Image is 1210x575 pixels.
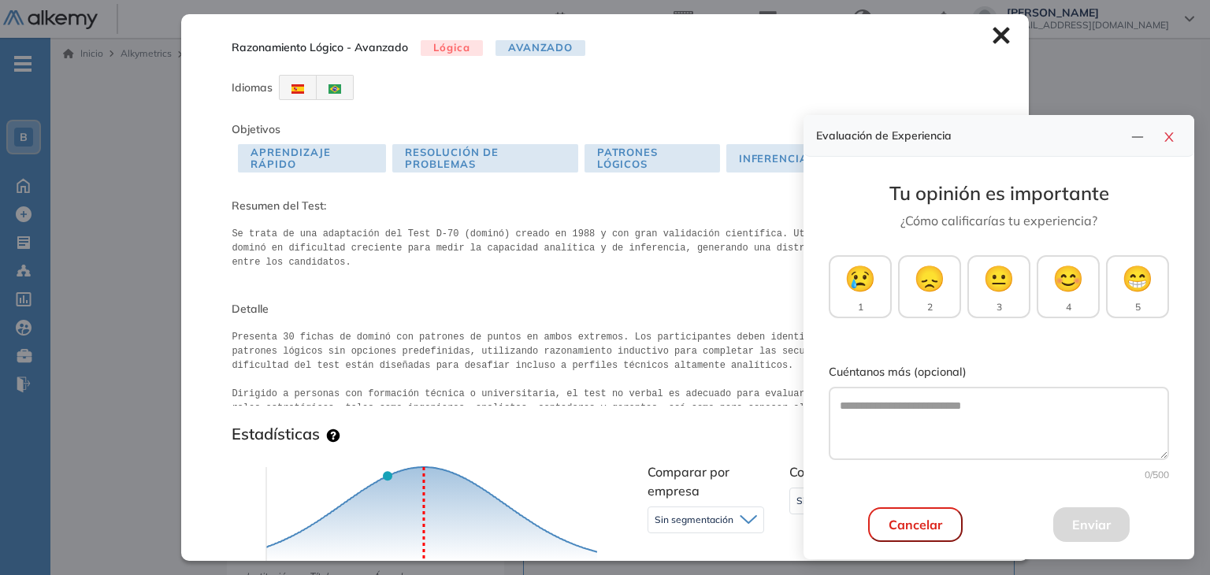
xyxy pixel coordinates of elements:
span: Avanzado [496,40,585,57]
span: 😐 [983,259,1015,297]
label: Cuéntanos más (opcional) [829,364,1169,381]
span: Comparar por rol [789,464,889,480]
span: Aprendizaje Rápido [238,144,386,172]
button: Cancelar [868,507,963,542]
button: 😢1 [829,255,892,318]
span: 😞 [914,259,945,297]
button: close [1156,124,1182,147]
button: Enviar [1053,507,1130,542]
span: Resumen del Test: [232,198,978,214]
span: Patrones Lógicos [585,144,720,172]
h4: Evaluación de Experiencia [816,129,1125,143]
button: 😁5 [1106,255,1169,318]
img: BRA [328,84,341,94]
span: line [1131,131,1144,143]
span: Resolución de Problemas [392,144,577,172]
span: 5 [1135,300,1141,314]
span: 😊 [1052,259,1084,297]
button: 😊4 [1037,255,1100,318]
span: Objetivos [232,122,280,136]
div: 0 /500 [829,468,1169,482]
img: ESP [291,84,304,94]
span: 😢 [844,259,876,297]
h3: Tu opinión es importante [829,182,1169,205]
span: Inferencia [726,144,821,172]
button: 😞2 [898,255,961,318]
span: 1 [858,300,863,314]
button: line [1125,124,1150,147]
span: 3 [997,300,1002,314]
h3: Estadísticas [232,425,320,443]
span: Razonamiento Lógico - Avanzado [232,39,408,56]
span: Detalle [232,301,978,317]
span: 2 [927,300,933,314]
button: 😐3 [967,255,1030,318]
p: ¿Cómo calificarías tu experiencia? [829,211,1169,230]
span: Sin segmentación [655,514,733,526]
pre: Se trata de una adaptación del Test D-70 (dominó) creado en 1988 y con gran validación científica... [232,227,978,269]
span: 4 [1066,300,1071,314]
span: Lógica [421,40,482,57]
span: Comparar por empresa [648,464,729,499]
span: Sin segmentación [796,495,875,507]
span: 😁 [1122,259,1153,297]
pre: Presenta 30 fichas de dominó con patrones de puntos en ambos extremos. Los participantes deben id... [232,330,978,406]
span: Idiomas [232,80,273,95]
span: close [1163,131,1175,143]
